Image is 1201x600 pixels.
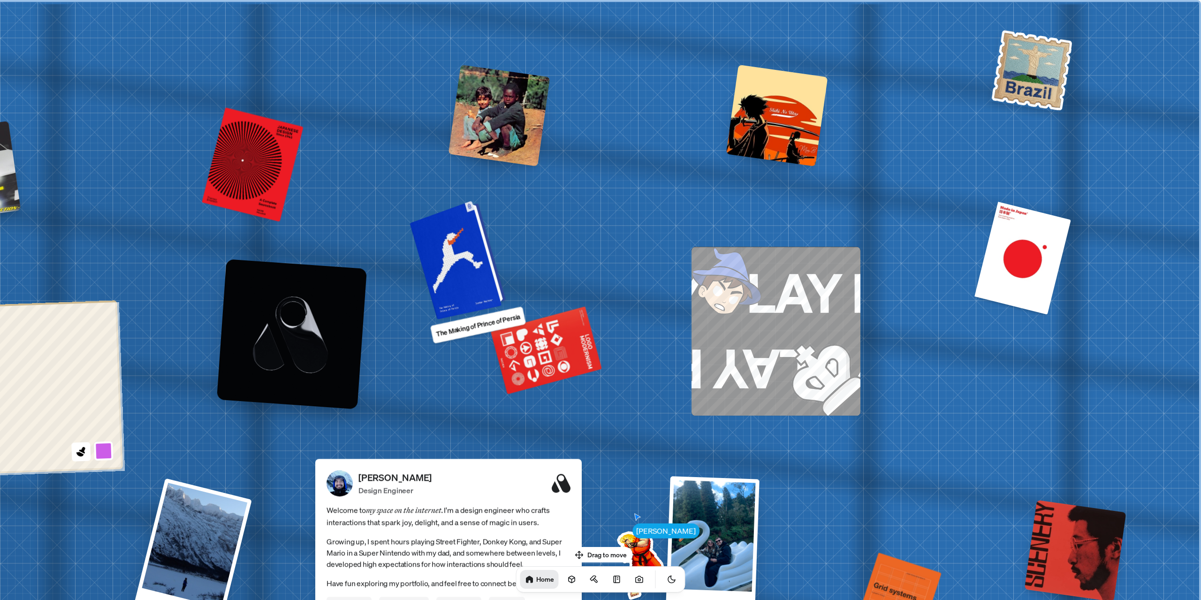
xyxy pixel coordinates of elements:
img: Profile example [989,27,1075,113]
h1: Home [536,575,554,584]
img: Profile Picture [327,470,353,496]
button: Toggle Theme [662,570,681,589]
p: [PERSON_NAME] [358,471,432,485]
span: Welcome to I'm a design engineer who crafts interactions that spark joy, delight, and a sense of ... [327,504,570,528]
img: Logo variation 115 [217,259,367,409]
p: Growing up, I spent hours playing Street Fighter, Donkey Kong, and Super Mario in a Super Nintend... [327,536,570,570]
p: The Making of Prince of Persia [435,311,521,339]
p: Design Engineer [358,485,432,496]
p: Have fun exploring my portfolio, and feel free to connect below. [327,577,570,589]
a: Home [520,570,559,589]
em: my space on the internet. [366,505,444,515]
